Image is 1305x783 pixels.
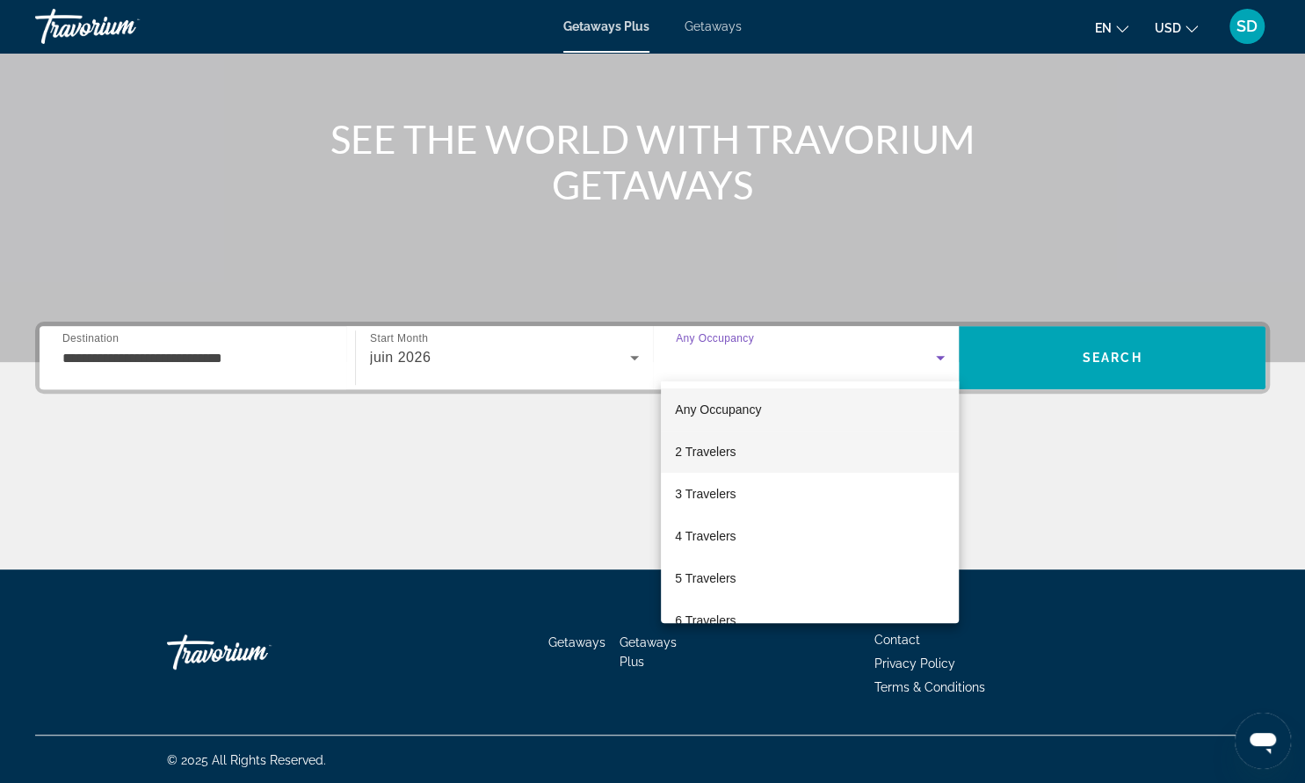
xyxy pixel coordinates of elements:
span: 2 Travelers [675,441,736,462]
span: Any Occupancy [675,402,761,417]
span: 6 Travelers [675,610,736,631]
iframe: Bouton de lancement de la fenêtre de messagerie [1235,713,1291,769]
span: 5 Travelers [675,568,736,589]
span: 3 Travelers [675,483,736,504]
span: 4 Travelers [675,526,736,547]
